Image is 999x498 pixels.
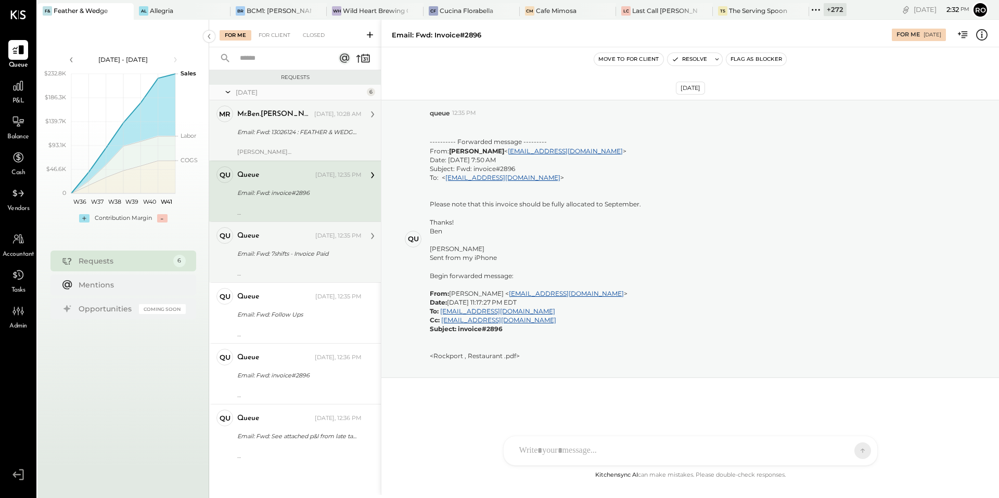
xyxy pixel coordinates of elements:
[343,6,407,15] div: Wild Heart Brewing Company
[430,109,450,117] span: queue
[95,214,152,222] div: Contribution Margin
[1,184,36,214] a: Vendors
[315,171,362,179] div: [DATE], 12:35 PM
[161,198,172,205] text: W41
[237,370,358,381] div: Email: Fwd: invoice#2896
[508,147,623,155] a: [EMAIL_ADDRESS][DOMAIN_NAME]
[430,262,641,289] div: Begin forwarded message:
[237,127,358,137] div: Email: Fwd: 13026124 : FEATHER & WEDGE **SHORT PAY $7.35**
[220,170,230,180] div: qu
[449,147,504,155] strong: [PERSON_NAME]
[1,301,36,331] a: Admin
[430,253,641,262] div: Sent from my iPhone
[150,6,173,15] div: Allegria
[1,148,36,178] a: Cash
[458,325,503,333] b: invoice#2896
[237,170,259,180] div: queue
[237,413,259,424] div: queue
[253,30,296,41] div: For Client
[173,255,186,267] div: 6
[430,316,440,324] b: Cc:
[247,6,311,15] div: BCM1: [PERSON_NAME] Kitchen Bar Market
[924,31,941,38] div: [DATE]
[237,431,358,441] div: Email: Fwd: See attached p&I from late tax filing.
[452,109,476,117] span: 12:35 PM
[220,231,230,241] div: qu
[729,6,787,15] div: The Serving Spoon
[214,74,376,81] div: Requests
[79,214,89,222] div: +
[237,352,259,363] div: queue
[79,304,134,314] div: Opportunities
[1,40,36,70] a: Queue
[237,292,259,302] div: queue
[445,174,560,181] a: [EMAIL_ADDRESS][DOMAIN_NAME]
[392,30,481,40] div: Email: Fwd: invoice#2896
[315,232,362,240] div: [DATE], 12:35 PM
[3,250,34,259] span: Accountant
[73,198,86,205] text: W36
[108,198,121,205] text: W38
[7,204,30,214] span: Vendors
[79,256,168,266] div: Requests
[237,148,362,155] div: [PERSON_NAME]
[181,70,196,77] text: Sales
[44,70,66,77] text: $232.8K
[157,214,168,222] div: -
[62,189,66,196] text: 0
[1,265,36,295] a: Tasks
[236,88,364,97] div: [DATE]
[46,165,66,173] text: $46.6K
[220,413,230,423] div: qu
[143,198,156,205] text: W40
[181,156,198,164] text: COGS
[430,290,449,297] b: From:
[315,353,362,362] div: [DATE], 12:36 PM
[430,227,641,235] div: Ben
[668,53,711,65] button: Resolve
[972,2,989,18] button: Ro
[1,229,36,259] a: Accountant
[79,55,168,64] div: [DATE] - [DATE]
[536,6,577,15] div: Cafe Mimosa
[429,6,438,16] div: CF
[79,280,181,290] div: Mentions
[509,290,624,297] a: [EMAIL_ADDRESS][DOMAIN_NAME]
[220,292,230,302] div: qu
[441,316,556,324] a: [EMAIL_ADDRESS][DOMAIN_NAME]
[594,53,663,65] button: Move to for client
[314,110,362,119] div: [DATE], 10:28 AM
[632,6,697,15] div: Last Call [PERSON_NAME], LLC
[430,218,641,227] div: Thanks!
[315,293,362,301] div: [DATE], 12:35 PM
[9,322,27,331] span: Admin
[139,6,148,16] div: Al
[54,6,108,15] div: Feather & Wedge
[237,188,358,198] div: Email: Fwd: invoice#2896
[236,6,245,16] div: BR
[824,3,847,16] div: + 272
[408,234,419,244] div: qu
[315,414,362,423] div: [DATE], 12:36 PM
[48,141,66,149] text: $93.1K
[621,6,631,16] div: LC
[139,304,186,314] div: Coming Soon
[726,53,786,65] button: Flag as Blocker
[91,198,104,205] text: W37
[45,117,66,125] text: $139.7K
[237,109,312,120] div: mr.ben.[PERSON_NAME]
[43,6,52,16] div: F&
[11,286,25,295] span: Tasks
[219,109,230,119] div: mr
[430,137,641,182] div: ---------- Forwarded message --------- From: < > Date: [DATE] 7:50 AM Subject: Fwd: invoice#2896 ...
[9,61,28,70] span: Queue
[430,244,641,262] div: [PERSON_NAME]
[367,88,375,96] div: 6
[914,5,969,15] div: [DATE]
[220,352,230,362] div: qu
[298,30,330,41] div: Closed
[676,82,705,95] div: [DATE]
[896,31,920,39] div: For Me
[1,112,36,142] a: Balance
[525,6,534,16] div: CM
